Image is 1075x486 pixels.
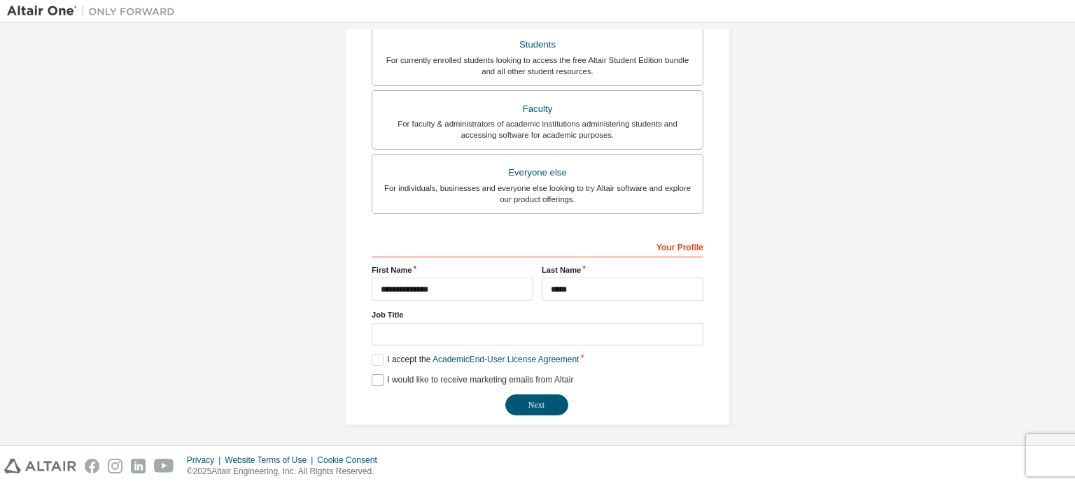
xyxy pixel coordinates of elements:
[381,35,694,55] div: Students
[372,235,703,257] div: Your Profile
[108,459,122,473] img: instagram.svg
[381,99,694,119] div: Faculty
[542,264,703,276] label: Last Name
[505,394,568,415] button: Next
[381,118,694,141] div: For faculty & administrators of academic institutions administering students and accessing softwa...
[381,163,694,183] div: Everyone else
[381,55,694,77] div: For currently enrolled students looking to access the free Altair Student Edition bundle and all ...
[317,455,385,466] div: Cookie Consent
[131,459,146,473] img: linkedin.svg
[225,455,317,466] div: Website Terms of Use
[433,355,579,364] a: Academic End-User License Agreement
[187,466,386,478] p: © 2025 Altair Engineering, Inc. All Rights Reserved.
[372,264,533,276] label: First Name
[381,183,694,205] div: For individuals, businesses and everyone else looking to try Altair software and explore our prod...
[85,459,99,473] img: facebook.svg
[372,309,703,320] label: Job Title
[7,4,182,18] img: Altair One
[4,459,76,473] img: altair_logo.svg
[154,459,174,473] img: youtube.svg
[372,354,579,366] label: I accept the
[372,374,573,386] label: I would like to receive marketing emails from Altair
[187,455,225,466] div: Privacy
